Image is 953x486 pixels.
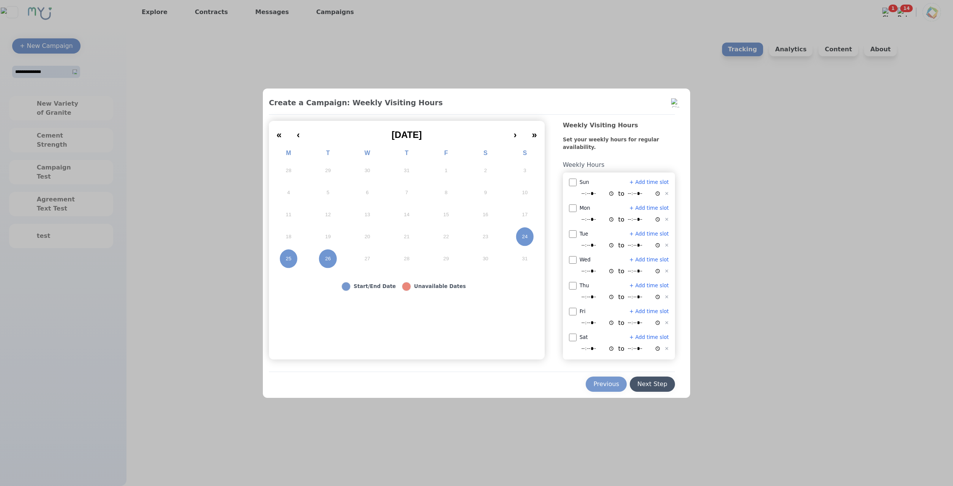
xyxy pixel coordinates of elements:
[366,189,368,196] abbr: August 6, 2025
[387,160,427,182] button: July 31, 2025
[289,124,307,141] button: ‹
[308,160,348,182] button: July 29, 2025
[286,233,291,240] abbr: August 18, 2025
[580,308,586,315] label: Fri
[365,233,370,240] abbr: August 20, 2025
[307,124,506,141] button: [DATE]
[269,124,289,141] button: «
[287,189,290,196] abbr: August 4, 2025
[505,204,545,226] button: August 17, 2025
[286,211,291,218] abbr: August 11, 2025
[630,377,675,392] button: Next Step
[580,230,588,238] label: Tue
[354,283,396,290] div: Start/End Date
[427,182,466,204] button: August 8, 2025
[443,233,449,240] abbr: August 22, 2025
[348,226,387,248] button: August 20, 2025
[524,124,544,141] button: »
[629,256,669,264] button: + Add time slot
[445,189,447,196] abbr: August 8, 2025
[325,211,331,218] abbr: August 12, 2025
[325,255,331,262] abbr: August 26, 2025
[404,211,409,218] abbr: August 14, 2025
[618,241,624,250] span: to
[483,211,488,218] abbr: August 16, 2025
[671,98,680,108] img: Close
[505,160,545,182] button: August 3, 2025
[466,204,505,226] button: August 16, 2025
[387,226,427,248] button: August 21, 2025
[308,182,348,204] button: August 5, 2025
[365,167,370,174] abbr: July 30, 2025
[269,160,308,182] button: July 28, 2025
[466,248,505,270] button: August 30, 2025
[563,160,675,173] div: Weekly Hours
[618,293,624,302] span: to
[404,255,409,262] abbr: August 28, 2025
[348,182,387,204] button: August 6, 2025
[327,189,329,196] abbr: August 5, 2025
[404,233,409,240] abbr: August 21, 2025
[365,150,370,156] abbr: Wednesday
[427,248,466,270] button: August 29, 2025
[427,204,466,226] button: August 15, 2025
[405,150,409,156] abbr: Thursday
[522,211,528,218] abbr: August 17, 2025
[443,211,449,218] abbr: August 15, 2025
[629,334,669,341] button: + Add time slot
[483,233,488,240] abbr: August 23, 2025
[325,167,331,174] abbr: July 29, 2025
[484,189,487,196] abbr: August 9, 2025
[466,160,505,182] button: August 2, 2025
[308,248,348,270] button: August 26, 2025
[629,282,669,290] button: + Add time slot
[387,248,427,270] button: August 28, 2025
[618,215,624,224] span: to
[665,190,669,198] button: ✕
[404,167,409,174] abbr: July 31, 2025
[269,204,308,226] button: August 11, 2025
[365,211,370,218] abbr: August 13, 2025
[269,98,675,108] h2: Create a Campaign: Weekly Visiting Hours
[405,189,408,196] abbr: August 7, 2025
[505,248,545,270] button: August 31, 2025
[580,256,591,264] label: Wed
[444,150,448,156] abbr: Friday
[618,189,624,198] span: to
[665,345,669,353] button: ✕
[483,255,488,262] abbr: August 30, 2025
[348,160,387,182] button: July 30, 2025
[387,204,427,226] button: August 14, 2025
[308,204,348,226] button: August 12, 2025
[665,268,669,275] button: ✕
[522,255,528,262] abbr: August 31, 2025
[387,182,427,204] button: August 7, 2025
[286,150,291,156] abbr: Monday
[522,233,528,240] abbr: August 24, 2025
[427,226,466,248] button: August 22, 2025
[348,248,387,270] button: August 27, 2025
[445,167,447,174] abbr: August 1, 2025
[505,182,545,204] button: August 10, 2025
[580,334,588,341] label: Sat
[665,293,669,301] button: ✕
[427,160,466,182] button: August 1, 2025
[522,189,528,196] abbr: August 10, 2025
[269,248,308,270] button: August 25, 2025
[325,233,331,240] abbr: August 19, 2025
[523,167,526,174] abbr: August 3, 2025
[586,377,627,392] button: Previous
[286,255,291,262] abbr: August 25, 2025
[443,255,449,262] abbr: August 29, 2025
[629,230,669,238] button: + Add time slot
[665,242,669,249] button: ✕
[484,167,487,174] abbr: August 2, 2025
[665,216,669,223] button: ✕
[618,318,624,328] span: to
[505,226,545,248] button: August 24, 2025
[308,226,348,248] button: August 19, 2025
[348,204,387,226] button: August 13, 2025
[326,150,330,156] abbr: Tuesday
[484,150,488,156] abbr: Saturday
[414,283,466,290] div: Unavailable Dates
